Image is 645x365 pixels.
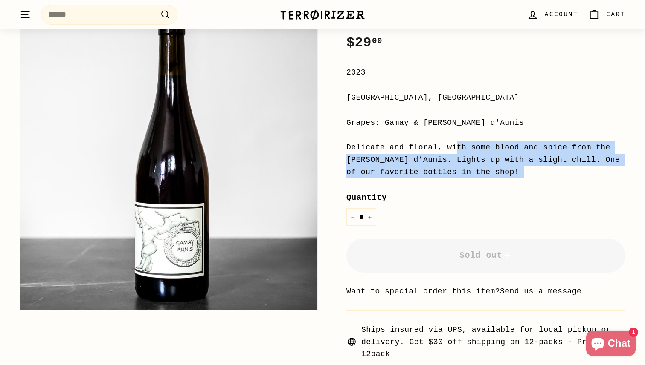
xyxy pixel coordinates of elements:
[346,35,382,51] span: $29
[346,66,625,79] div: 2023
[522,2,583,27] a: Account
[583,2,630,27] a: Cart
[346,92,625,104] div: [GEOGRAPHIC_DATA], [GEOGRAPHIC_DATA]
[20,13,317,310] img: Gamay - Aunis
[584,331,638,358] inbox-online-store-chat: Shopify online store chat
[500,287,581,296] a: Send us a message
[346,208,376,226] input: quantity
[346,191,625,204] label: Quantity
[346,208,359,226] button: Reduce item quantity by one
[346,141,625,178] div: Delicate and floral, with some blood and spice from the [PERSON_NAME] d’Aunis. Lights up with a s...
[346,285,625,298] li: Want to special order this item?
[346,117,625,129] div: Grapes: Gamay & [PERSON_NAME] d'Aunis
[459,250,512,260] span: Sold out
[363,208,376,226] button: Increase item quantity by one
[372,36,382,46] sup: 00
[606,10,625,19] span: Cart
[361,324,625,360] span: Ships insured via UPS, available for local pickup or delivery. Get $30 off shipping on 12-packs -...
[545,10,578,19] span: Account
[346,239,625,273] button: Sold out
